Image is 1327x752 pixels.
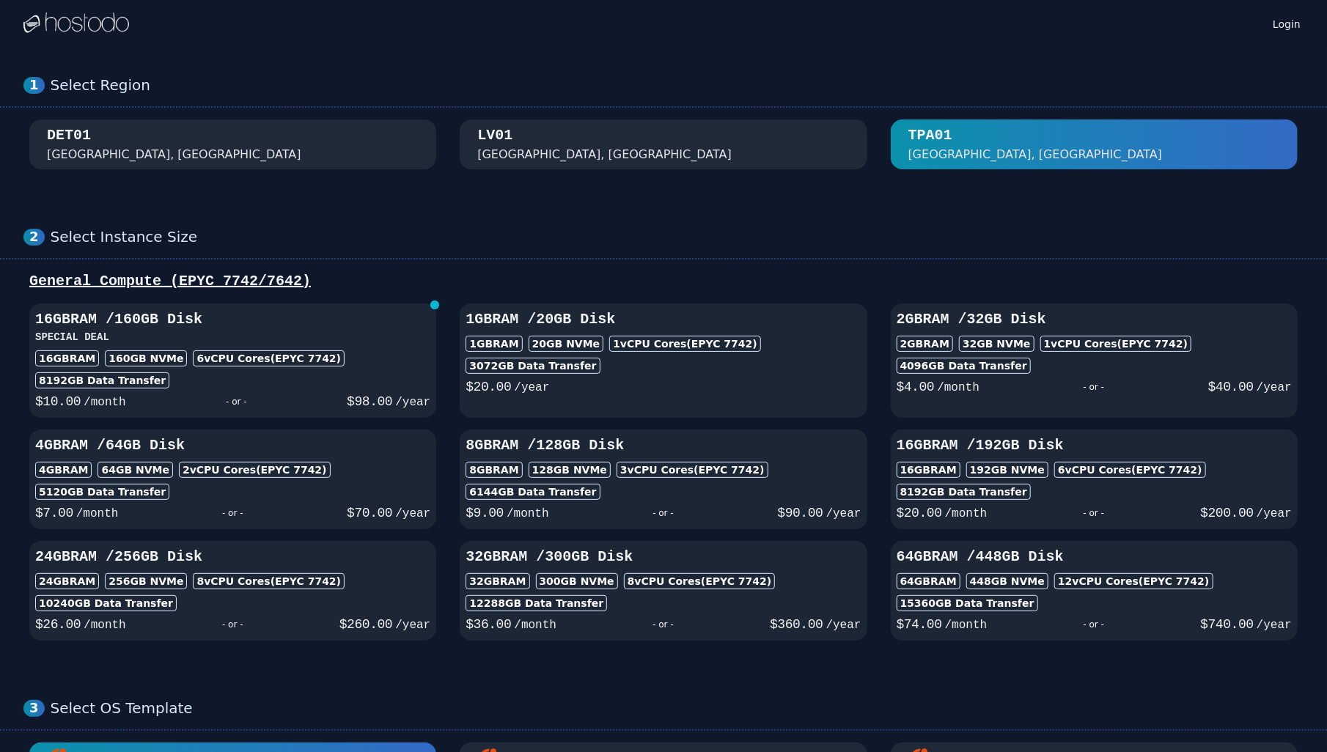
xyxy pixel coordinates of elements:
span: /month [945,619,988,632]
font: [GEOGRAPHIC_DATA], [GEOGRAPHIC_DATA] [47,147,301,161]
h3: 4GB RAM / 64 GB Disk [35,435,430,456]
span: /year [1257,507,1292,520]
span: $ 7.00 [35,506,73,520]
div: Select OS Template [51,699,1304,718]
div: 32GB RAM [466,573,529,589]
button: 8GBRAM /128GB Disk8GBRAM128GB NVMe3vCPU Cores(EPYC 7742)6144GB Data Transfer$9.00/month- or -$90.... [460,430,867,529]
div: 1 [23,77,45,94]
button: DET01 [GEOGRAPHIC_DATA], [GEOGRAPHIC_DATA] [29,119,436,169]
span: /month [84,619,126,632]
span: /month [84,396,126,409]
div: - or - [549,503,778,523]
span: $ 740.00 [1200,617,1253,632]
div: - or - [126,391,347,412]
div: 8 vCPU Cores (EPYC 7742) [624,573,776,589]
div: 3 vCPU Cores (EPYC 7742) [617,462,768,478]
div: - or - [987,614,1200,635]
div: 8192 GB Data Transfer [35,372,169,388]
span: /year [1257,381,1292,394]
h3: 16GB RAM / 192 GB Disk [897,435,1292,456]
button: 16GBRAM /160GB DiskSPECIAL DEAL16GBRAM160GB NVMe6vCPU Cores(EPYC 7742)8192GB Data Transfer$10.00/... [29,303,436,418]
div: 5120 GB Data Transfer [35,484,169,500]
font: LV01 [477,127,512,144]
h3: SPECIAL DEAL [35,330,430,344]
span: /year [514,381,549,394]
div: 3 [23,700,45,717]
span: $ 90.00 [778,506,823,520]
div: Select Region [51,76,1304,95]
font: TPA01 [908,127,952,144]
div: 160 GB NVMe [105,350,187,366]
span: /year [395,619,430,632]
font: DET01 [47,127,91,144]
span: /month [507,507,549,520]
span: $ 200.00 [1200,506,1253,520]
div: - or - [126,614,339,635]
div: 2 [23,229,45,246]
div: 256 GB NVMe [105,573,187,589]
button: TPA01 [GEOGRAPHIC_DATA], [GEOGRAPHIC_DATA] [891,119,1298,169]
div: 10240 GB Data Transfer [35,595,177,611]
div: 16GB RAM [897,462,960,478]
button: 1GBRAM /20GB Disk1GBRAM20GB NVMe1vCPU Cores(EPYC 7742)3072GB Data Transfer$20.00/year [460,303,867,418]
div: Select Instance Size [51,228,1304,246]
span: $ 4.00 [897,380,935,394]
div: 8GB RAM [466,462,522,478]
span: $ 260.00 [339,617,392,632]
span: /month [76,507,119,520]
div: 64GB RAM [897,573,960,589]
div: - or - [118,503,347,523]
div: - or - [556,614,770,635]
button: LV01 [GEOGRAPHIC_DATA], [GEOGRAPHIC_DATA] [460,119,867,169]
div: General Compute (EPYC 7742/7642) [23,271,1304,292]
span: /year [1257,619,1292,632]
div: 4GB RAM [35,462,92,478]
span: $ 70.00 [347,506,392,520]
div: 2GB RAM [897,336,953,352]
div: 4096 GB Data Transfer [897,358,1031,374]
font: [GEOGRAPHIC_DATA], [GEOGRAPHIC_DATA] [477,147,732,161]
span: /month [945,507,988,520]
span: $ 26.00 [35,617,81,632]
span: /year [395,396,430,409]
div: 3072 GB Data Transfer [466,358,600,374]
span: /year [826,619,861,632]
h3: 32GB RAM / 300 GB Disk [466,547,861,567]
span: $ 98.00 [347,394,392,409]
div: 1 vCPU Cores (EPYC 7742) [609,336,761,352]
div: 1GB RAM [466,336,522,352]
div: 300 GB NVMe [536,573,618,589]
span: $ 20.00 [897,506,942,520]
span: $ 10.00 [35,394,81,409]
span: $ 360.00 [770,617,823,632]
span: $ 40.00 [1208,380,1254,394]
div: 20 GB NVMe [529,336,604,352]
div: 15360 GB Data Transfer [897,595,1038,611]
div: 448 GB NVMe [966,573,1048,589]
span: $ 36.00 [466,617,511,632]
span: $ 9.00 [466,506,504,520]
span: /month [514,619,556,632]
div: 8192 GB Data Transfer [897,484,1031,500]
button: 32GBRAM /300GB Disk32GBRAM300GB NVMe8vCPU Cores(EPYC 7742)12288GB Data Transfer$36.00/month- or -... [460,541,867,641]
button: 24GBRAM /256GB Disk24GBRAM256GB NVMe8vCPU Cores(EPYC 7742)10240GB Data Transfer$26.00/month- or -... [29,541,436,641]
h3: 8GB RAM / 128 GB Disk [466,435,861,456]
div: 2 vCPU Cores (EPYC 7742) [179,462,331,478]
span: /year [395,507,430,520]
h3: 64GB RAM / 448 GB Disk [897,547,1292,567]
h3: 16GB RAM / 160 GB Disk [35,309,430,330]
h3: 1GB RAM / 20 GB Disk [466,309,861,330]
div: 12288 GB Data Transfer [466,595,607,611]
font: [GEOGRAPHIC_DATA], [GEOGRAPHIC_DATA] [908,147,1163,161]
div: 1 vCPU Cores (EPYC 7742) [1040,336,1192,352]
a: Login [1270,14,1304,32]
button: 2GBRAM /32GB Disk2GBRAM32GB NVMe1vCPU Cores(EPYC 7742)4096GB Data Transfer$4.00/month- or -$40.00... [891,303,1298,418]
h3: 2GB RAM / 32 GB Disk [897,309,1292,330]
button: 4GBRAM /64GB Disk4GBRAM64GB NVMe2vCPU Cores(EPYC 7742)5120GB Data Transfer$7.00/month- or -$70.00... [29,430,436,529]
span: /year [826,507,861,520]
div: 16GB RAM [35,350,99,366]
img: Logo [23,12,129,34]
div: 6 vCPU Cores (EPYC 7742) [1054,462,1206,478]
span: $ 20.00 [466,380,511,394]
button: 16GBRAM /192GB Disk16GBRAM192GB NVMe6vCPU Cores(EPYC 7742)8192GB Data Transfer$20.00/month- or -$... [891,430,1298,529]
